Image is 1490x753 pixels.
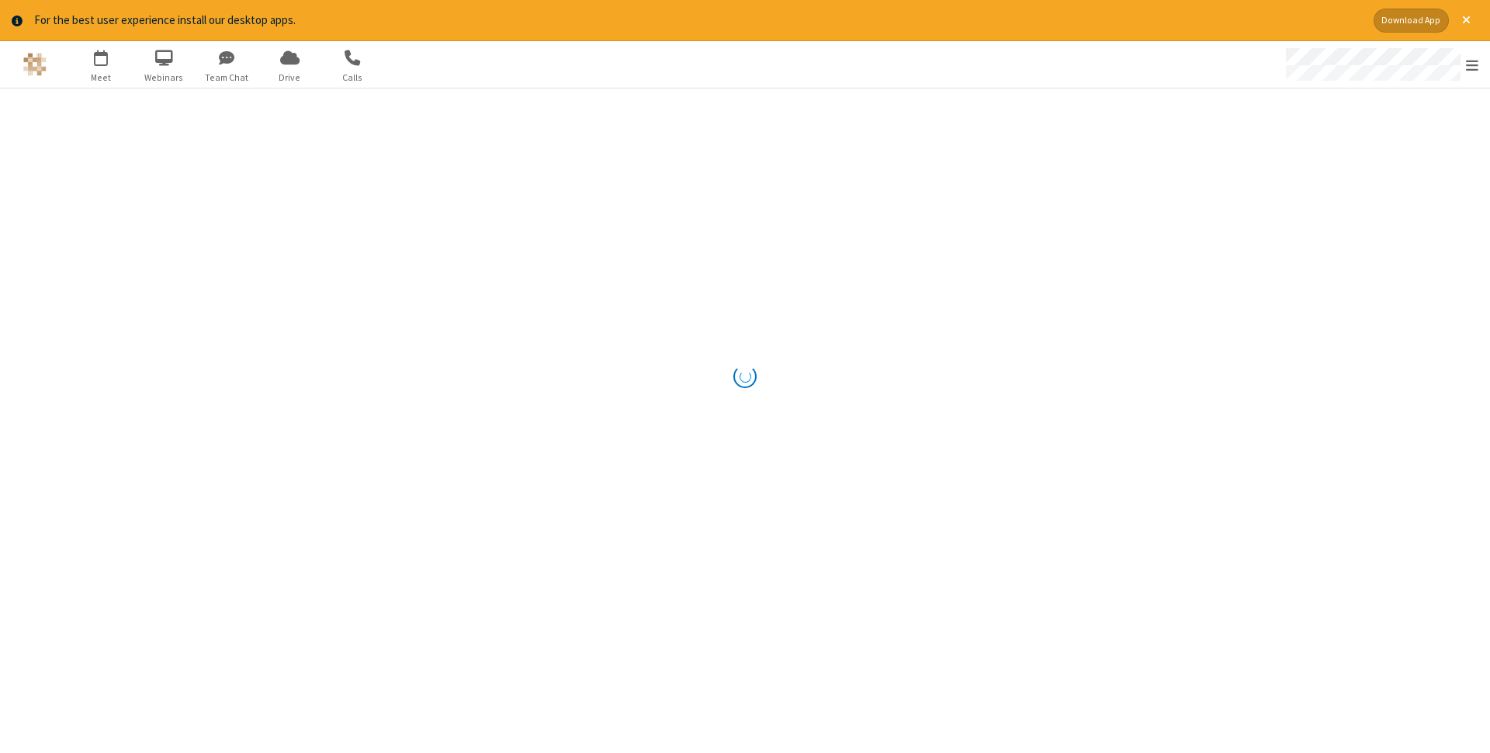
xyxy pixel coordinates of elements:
span: Meet [72,71,130,85]
span: Webinars [135,71,193,85]
button: Download App [1374,9,1449,33]
span: Drive [261,71,319,85]
div: Open menu [1271,41,1490,88]
div: For the best user experience install our desktop apps. [34,12,1362,29]
button: Logo [5,41,64,88]
button: Close alert [1454,9,1478,33]
img: QA Selenium DO NOT DELETE OR CHANGE [23,53,47,76]
span: Calls [324,71,382,85]
span: Team Chat [198,71,256,85]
